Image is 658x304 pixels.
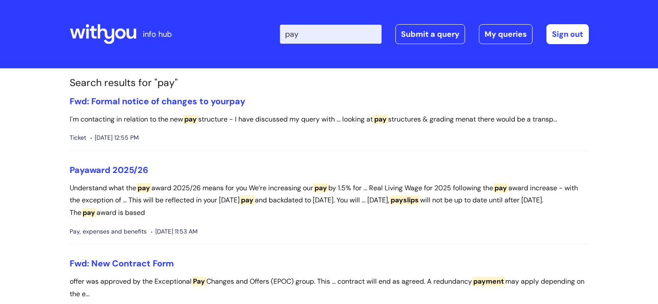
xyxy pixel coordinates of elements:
[472,277,505,286] span: payment
[183,115,198,124] span: pay
[479,24,533,44] a: My queries
[81,208,96,217] span: pay
[136,183,151,192] span: pay
[373,115,388,124] span: pay
[280,24,589,44] div: | -
[143,27,172,41] p: info hub
[90,132,139,143] span: [DATE] 12:55 PM
[70,77,589,89] h1: Search results for "pay"
[395,24,465,44] a: Submit a query
[240,195,255,205] span: pay
[70,132,86,143] span: Ticket
[70,164,84,176] span: Pay
[70,164,148,176] a: Payaward 2025/26
[70,113,589,126] p: I'm contacting in relation to the new structure - I have discussed my query with ... looking at s...
[389,195,420,205] span: payslips
[70,226,147,237] span: Pay, expenses and benefits
[229,96,245,107] span: pay
[70,182,589,219] p: Understand what the award 2025/26 means for you We’re increasing our by 1.5% for ... Real Living ...
[70,96,245,107] a: Fwd: Formal notice of changes to yourpay
[280,25,382,44] input: Search
[70,258,174,269] a: Fwd: New Contract Form
[192,277,206,286] span: Pay
[493,183,508,192] span: pay
[70,275,589,301] p: offer was approved by the Exceptional Changes and Offers (EPOC) group. This ... contract will end...
[546,24,589,44] a: Sign out
[151,226,198,237] span: [DATE] 11:53 AM
[313,183,328,192] span: pay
